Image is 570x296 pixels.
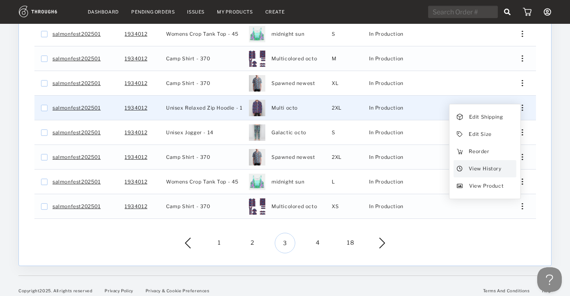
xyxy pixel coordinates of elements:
span: View History [469,163,501,174]
img: 15839_Thumb_44bbf2e75f04429dbf9e65018293cec8-5839-.png [249,124,265,141]
span: Womens Crop Tank Top - 45 [166,29,239,39]
img: 25839_Thumb_196faa99002a4e7496724b74a4fd4c8e-5839-.png [249,100,265,116]
a: 1934012 [125,103,147,113]
div: 2XL [325,145,363,169]
span: Galactic octo [271,127,306,138]
a: 1934012 [125,53,147,64]
a: My Products [217,9,253,15]
span: Camp Shirt - 370 [166,152,210,163]
span: 2 [242,233,262,253]
div: Press SPACE to select this row. [34,120,536,145]
span: In Production [369,78,404,89]
div: XL [325,71,363,95]
a: salmonfest202501 [52,127,101,138]
img: meatball_vertical.0c7b41df.svg [522,105,523,111]
span: In Production [369,53,404,64]
a: Terms And Conditions [483,288,530,293]
span: Edit Shipping [469,112,503,122]
a: Privacy Policy [105,288,133,293]
img: icon_next_black.2d677c5d.svg [367,238,385,248]
span: Multicolored octo [271,201,317,212]
div: Press SPACE to select this row. [34,22,536,46]
span: In Production [369,152,404,163]
img: icon_edit_shipping.c166e1d9.svg [457,114,463,120]
span: Camp Shirt - 370 [166,53,210,64]
a: salmonfest202501 [52,29,101,39]
span: Camp Shirt - 370 [166,201,210,212]
input: Search Order # [428,6,498,18]
span: Copyright 2025 . All rights reserved [18,288,92,293]
a: 1934012 [125,177,147,187]
img: 15839_Thumb_4663bf9eb582471c8ad90cc49f4de351-5839-.png [249,149,265,165]
img: meatball_vertical.0c7b41df.svg [522,55,523,62]
a: salmonfest202501 [52,53,101,64]
img: meatball_vertical.0c7b41df.svg [522,80,523,86]
img: 3c747a39-e1a9-4c8d-a6bc-13e934013094-XS.jpg [249,50,265,67]
img: meatball_vertical.0c7b41df.svg [522,179,523,185]
a: Create [265,9,285,15]
span: Womens Crop Tank Top - 45 [166,177,239,187]
img: meatball_vertical.0c7b41df.svg [522,203,523,209]
div: Press SPACE to select this row. [34,71,536,96]
span: Multicolored octo [271,53,317,64]
img: meatball_vertical.0c7b41df.svg [522,154,523,160]
a: 1934012 [125,29,147,39]
div: 2XL [325,96,363,120]
a: Dashboard [88,9,119,15]
span: Reorder [469,146,489,157]
div: M [325,46,363,71]
a: Privacy & Cookie Preferences [146,288,210,293]
img: meatball_vertical.0c7b41df.svg [522,129,523,135]
img: icon_edititem.c998d06a.svg [457,131,463,137]
a: Issues [187,9,205,15]
span: Unisex Jogger - 14 [166,127,214,138]
span: 18 [340,233,361,253]
span: 4 [308,233,328,253]
span: In Production [369,103,404,113]
a: 1934012 [125,201,147,212]
img: 15839_Thumb_73ce522c3b7e43ba8bd510f4eb908b61-5839-.png [249,26,265,42]
span: Unisex Relaxed Zip Hoodie - 12A_SU [166,103,260,113]
img: logo.1c10ca64.svg [19,6,75,17]
span: Multi octo [271,103,298,113]
a: Pending Orders [131,9,175,15]
img: icon_view_history.9f02cf25.svg [457,166,463,172]
a: salmonfest202501 [52,152,101,163]
span: In Production [369,201,404,212]
a: 1934012 [125,78,147,89]
span: 3 [275,233,295,253]
span: Spawned newest [271,152,315,163]
div: S [325,120,363,145]
span: 1 [209,233,230,253]
img: meatball_vertical.0c7b41df.svg [522,31,523,37]
img: 15839_Thumb_73ce522c3b7e43ba8bd510f4eb908b61-5839-.png [249,174,265,190]
span: In Production [369,127,404,138]
span: midnight sun [271,177,304,187]
span: Spawned newest [271,78,315,89]
div: Press SPACE to select this row. [34,96,536,120]
div: S [325,22,363,46]
div: Press SPACE to select this row. [34,170,536,194]
span: In Production [369,177,404,187]
span: Camp Shirt - 370 [166,78,210,89]
div: Press SPACE to select this row. [34,46,536,71]
span: View Product [469,181,504,191]
a: 1934012 [125,152,147,163]
a: salmonfest202501 [52,103,101,113]
span: In Production [369,29,404,39]
a: salmonfest202501 [52,201,101,212]
div: Press SPACE to select this row. [34,194,536,219]
a: salmonfest202501 [52,78,101,89]
span: midnight sun [271,29,304,39]
img: icon_cart.dab5cea1.svg [523,8,531,16]
img: icon_back_black.9e066792.svg [185,238,203,248]
div: XS [325,194,363,218]
a: 1934012 [125,127,147,138]
img: 15839_Thumb_4663bf9eb582471c8ad90cc49f4de351-5839-.png [249,75,265,92]
span: Edit Size [469,129,491,140]
iframe: Toggle Customer Support [537,267,562,292]
img: icon_add_to_cart.3722cea2.svg [457,149,463,154]
div: Press SPACE to select this row. [34,145,536,170]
